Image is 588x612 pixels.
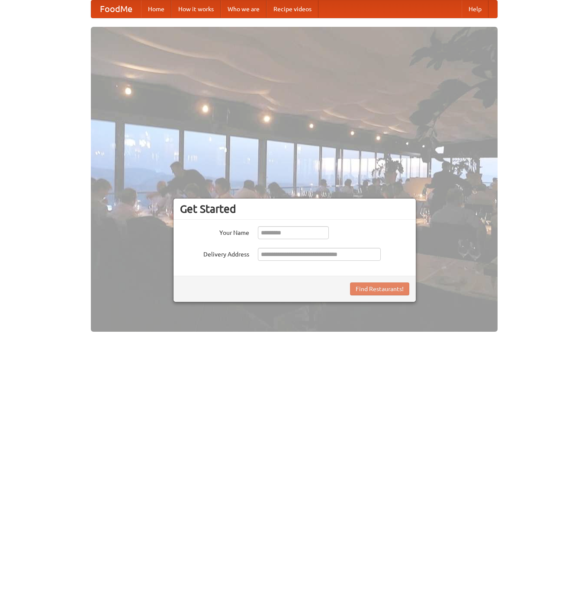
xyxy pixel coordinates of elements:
[141,0,171,18] a: Home
[221,0,267,18] a: Who we are
[350,282,409,295] button: Find Restaurants!
[91,0,141,18] a: FoodMe
[171,0,221,18] a: How it works
[180,202,409,215] h3: Get Started
[462,0,488,18] a: Help
[180,226,249,237] label: Your Name
[180,248,249,259] label: Delivery Address
[267,0,318,18] a: Recipe videos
